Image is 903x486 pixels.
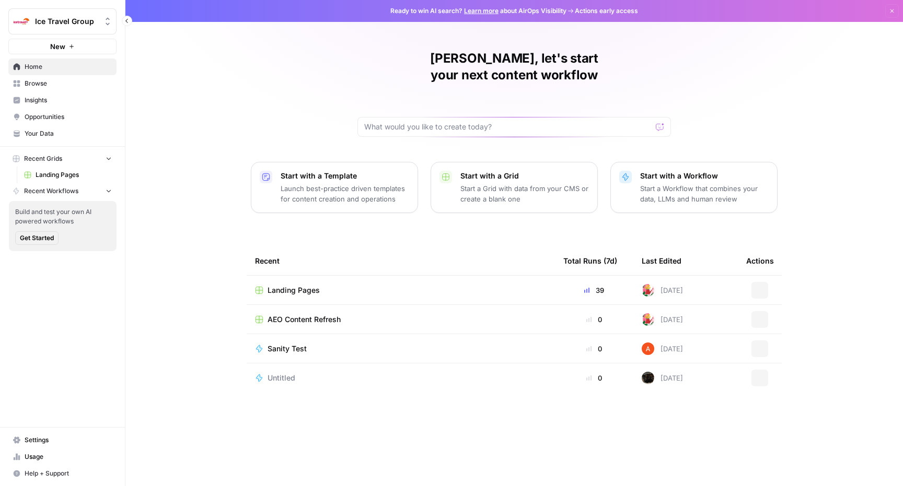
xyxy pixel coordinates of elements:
[255,373,547,383] a: Untitled
[8,448,117,465] a: Usage
[25,469,112,478] span: Help + Support
[8,92,117,109] a: Insights
[255,285,547,295] a: Landing Pages
[35,16,98,27] span: Ice Travel Group
[25,452,112,461] span: Usage
[640,171,769,181] p: Start with a Workflow
[575,6,638,16] span: Actions early access
[255,314,547,325] a: AEO Content Refresh
[8,151,117,167] button: Recent Grids
[24,186,78,196] span: Recent Workflows
[251,162,418,213] button: Start with a TemplateLaunch best-practice driven templates for content creation and operations
[25,79,112,88] span: Browse
[8,432,117,448] a: Settings
[640,183,769,204] p: Start a Workflow that combines your data, LLMs and human review
[431,162,598,213] button: Start with a GridStart a Grid with data from your CMS or create a blank one
[50,41,65,52] span: New
[25,112,112,122] span: Opportunities
[563,373,625,383] div: 0
[364,122,652,132] input: What would you like to create today?
[15,231,59,245] button: Get Started
[268,373,295,383] span: Untitled
[268,314,341,325] span: AEO Content Refresh
[8,183,117,199] button: Recent Workflows
[642,342,654,355] img: cje7zb9ux0f2nqyv5qqgv3u0jxek
[563,285,625,295] div: 39
[8,8,117,34] button: Workspace: Ice Travel Group
[255,343,547,354] a: Sanity Test
[563,246,617,275] div: Total Runs (7d)
[281,171,409,181] p: Start with a Template
[642,372,683,384] div: [DATE]
[464,7,499,15] a: Learn more
[12,12,31,31] img: Ice Travel Group Logo
[25,62,112,72] span: Home
[281,183,409,204] p: Launch best-practice driven templates for content creation and operations
[610,162,778,213] button: Start with a WorkflowStart a Workflow that combines your data, LLMs and human review
[15,207,110,226] span: Build and test your own AI powered workflows
[8,109,117,125] a: Opportunities
[268,343,307,354] span: Sanity Test
[746,246,774,275] div: Actions
[25,129,112,138] span: Your Data
[642,313,654,326] img: bumscs0cojt2iwgacae5uv0980n9
[8,125,117,142] a: Your Data
[642,372,654,384] img: a7wp29i4q9fg250eipuu1edzbiqn
[8,58,117,75] a: Home
[36,170,112,180] span: Landing Pages
[8,75,117,92] a: Browse
[24,154,62,163] span: Recent Grids
[8,39,117,54] button: New
[25,96,112,105] span: Insights
[642,284,683,297] div: [DATE]
[460,183,589,204] p: Start a Grid with data from your CMS or create a blank one
[460,171,589,181] p: Start with a Grid
[642,342,683,355] div: [DATE]
[19,167,117,183] a: Landing Pages
[20,233,54,243] span: Get Started
[357,50,671,84] h1: [PERSON_NAME], let's start your next content workflow
[642,313,683,326] div: [DATE]
[268,285,320,295] span: Landing Pages
[642,284,654,297] img: bumscs0cojt2iwgacae5uv0980n9
[642,246,681,275] div: Last Edited
[563,343,625,354] div: 0
[25,435,112,445] span: Settings
[390,6,566,16] span: Ready to win AI search? about AirOps Visibility
[8,465,117,482] button: Help + Support
[563,314,625,325] div: 0
[255,246,547,275] div: Recent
